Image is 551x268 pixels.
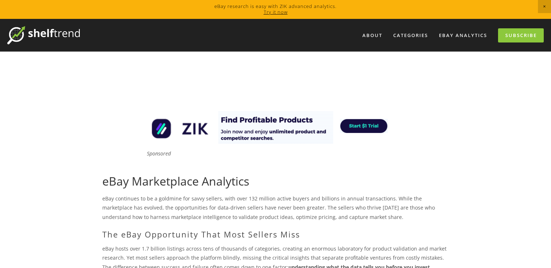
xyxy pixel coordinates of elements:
[7,26,80,44] img: ShelfTrend
[102,174,449,188] h1: eBay Marketplace Analytics
[388,29,433,41] div: Categories
[358,29,387,41] a: About
[498,28,544,42] a: Subscribe
[102,230,449,239] h2: The eBay Opportunity That Most Sellers Miss
[434,29,492,41] a: eBay Analytics
[102,194,449,222] p: eBay continues to be a goldmine for savvy sellers, with over 132 million active buyers and billio...
[147,150,171,157] em: Sponsored
[264,9,288,15] a: Try it now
